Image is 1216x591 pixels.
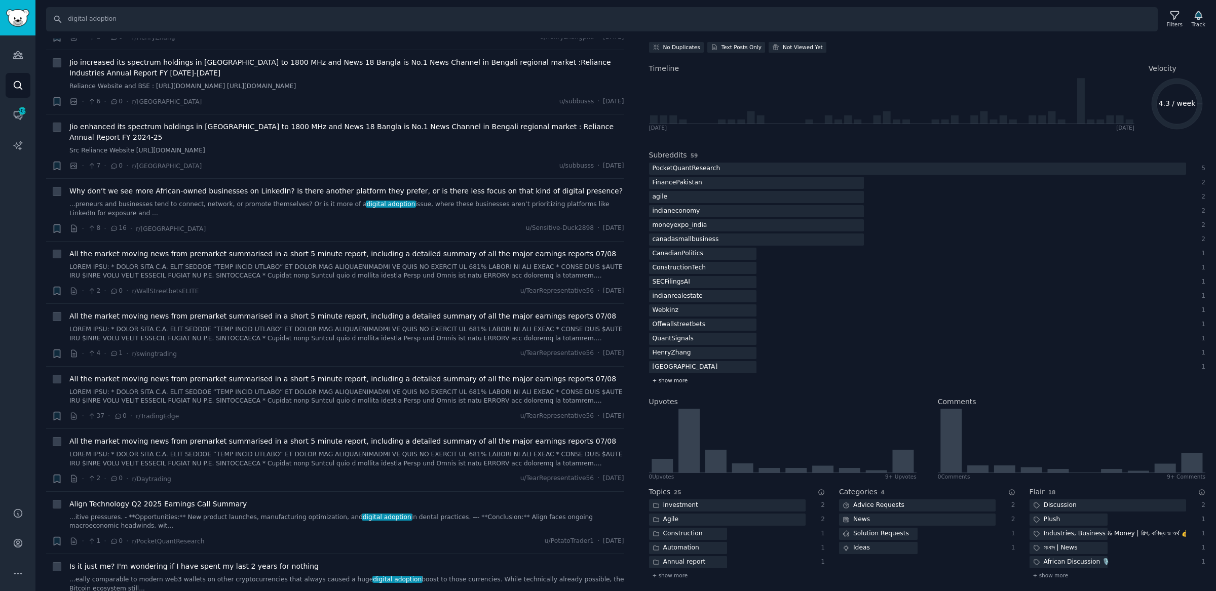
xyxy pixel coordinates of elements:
[1030,487,1045,497] h2: Flair
[597,412,599,421] span: ·
[82,223,84,234] span: ·
[88,412,104,421] span: 37
[649,163,724,175] div: PocketQuantResearch
[126,536,128,546] span: ·
[649,219,711,232] div: moneyexpo_india
[1030,499,1080,512] div: Discussion
[721,44,762,51] div: Text Posts Only
[82,474,84,484] span: ·
[110,349,123,358] span: 1
[88,474,100,483] span: 2
[649,191,671,204] div: agile
[6,9,29,27] img: GummySearch logo
[649,473,674,480] div: 0 Upvote s
[520,287,594,296] span: u/TearRepresentative56
[69,561,319,572] a: Is it just me? I'm wondering if I have spent my last 2 years for nothing
[69,186,623,196] span: Why don’t we see more African-owned businesses on LinkedIn? Is there another platform they prefer...
[69,513,624,531] a: ...itive pressures. - **Opportunities:** New product launches, manufacturing optimization, anddig...
[649,150,687,161] h2: Subreddits
[126,96,128,107] span: ·
[110,287,123,296] span: 0
[649,556,709,569] div: Annual report
[649,528,706,540] div: Construction
[126,348,128,359] span: ·
[653,572,688,579] span: + show more
[603,287,624,296] span: [DATE]
[69,499,247,509] a: Align Technology Q2 2025 Earnings Call Summary
[1192,21,1205,28] div: Track
[82,286,84,296] span: ·
[130,223,132,234] span: ·
[649,63,679,74] span: Timeline
[1006,529,1015,538] div: 1
[1030,542,1081,555] div: সংবাদ | News
[126,161,128,171] span: ·
[132,98,202,105] span: r/[GEOGRAPHIC_DATA]
[597,349,599,358] span: ·
[1197,249,1206,258] div: 1
[1006,543,1015,553] div: 1
[597,224,599,233] span: ·
[130,411,132,421] span: ·
[136,413,179,420] span: r/TradingEdge
[69,374,616,384] a: All the market moving news from premarket summarised in a short 5 minute report, including a deta...
[649,233,723,246] div: canadasmallbusiness
[603,224,624,233] span: [DATE]
[110,537,123,546] span: 0
[69,325,624,343] a: LOREM IPSU: * DOLOR SITA C.A. ELIT SEDDOE “TEMP INCID UTLABO” ET DOLOR MAG ALIQUAENIMADMI VE QUIS...
[649,124,667,131] div: [DATE]
[104,161,106,171] span: ·
[674,489,681,495] span: 25
[69,436,616,447] span: All the market moving news from premarket summarised in a short 5 minute report, including a deta...
[110,224,127,233] span: 16
[132,350,177,358] span: r/swingtrading
[88,287,100,296] span: 2
[372,576,423,583] span: digital adoption
[1197,221,1206,230] div: 2
[104,536,106,546] span: ·
[88,97,100,106] span: 6
[110,474,123,483] span: 0
[603,162,624,171] span: [DATE]
[839,514,873,526] div: News
[88,224,100,233] span: 8
[69,311,616,322] a: All the market moving news from premarket summarised in a short 5 minute report, including a deta...
[132,538,204,545] span: r/PocketQuantResearch
[526,224,594,233] span: u/Sensitive-Duck2898
[649,397,678,407] h2: Upvotes
[1197,558,1206,567] div: 1
[104,474,106,484] span: ·
[69,122,624,143] span: Jio enhanced its spectrum holdings in [GEOGRAPHIC_DATA] to 1800 MHz and News 18 Bangla is No.1 Ne...
[839,528,913,540] div: Solution Requests
[597,537,599,546] span: ·
[783,44,823,51] div: Not Viewed Yet
[69,450,624,468] a: LOREM IPSU: * DOLOR SITA C.A. ELIT SEDDOE “TEMP INCID UTLABO” ET DOLOR MAG ALIQUAENIMADMI VE QUIS...
[603,349,624,358] span: [DATE]
[1197,292,1206,301] div: 1
[82,411,84,421] span: ·
[649,361,721,374] div: [GEOGRAPHIC_DATA]
[649,487,671,497] h2: Topics
[816,558,825,567] div: 1
[649,319,709,331] div: Offwallstreetbets
[597,97,599,106] span: ·
[6,103,30,128] a: 303
[1030,528,1186,540] div: Industries, Business & Money | শিল্প, বাণিজ্য ও অর্থ 💰
[82,96,84,107] span: ·
[114,412,127,421] span: 0
[649,248,707,260] div: CanadianPolitics
[649,290,706,303] div: indianrealestate
[104,223,106,234] span: ·
[1006,515,1015,524] div: 2
[1197,235,1206,244] div: 2
[839,487,877,497] h2: Categories
[1197,515,1206,524] div: 1
[69,57,624,78] a: Jio increased its spectrum holdings in [GEOGRAPHIC_DATA] to 1800 MHz and News 18 Bangla is No.1 N...
[1030,514,1064,526] div: Plush
[649,499,702,512] div: Investment
[88,537,100,546] span: 1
